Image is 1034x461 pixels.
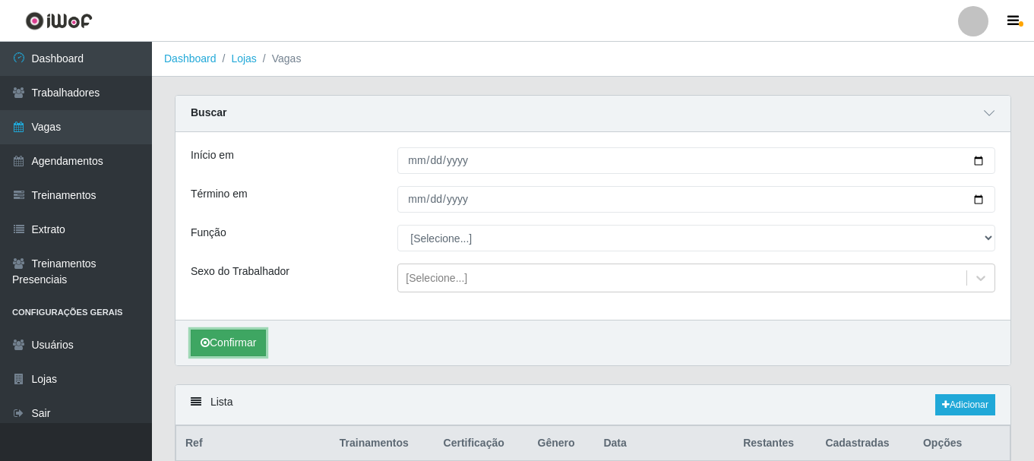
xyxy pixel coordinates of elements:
[257,51,302,67] li: Vagas
[175,385,1010,425] div: Lista
[191,264,289,279] label: Sexo do Trabalhador
[191,186,248,202] label: Término em
[164,52,217,65] a: Dashboard
[191,106,226,118] strong: Buscar
[397,147,995,174] input: 00/00/0000
[935,394,995,415] a: Adicionar
[191,225,226,241] label: Função
[191,330,266,356] button: Confirmar
[231,52,256,65] a: Lojas
[152,42,1034,77] nav: breadcrumb
[191,147,234,163] label: Início em
[406,270,467,286] div: [Selecione...]
[25,11,93,30] img: CoreUI Logo
[397,186,995,213] input: 00/00/0000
